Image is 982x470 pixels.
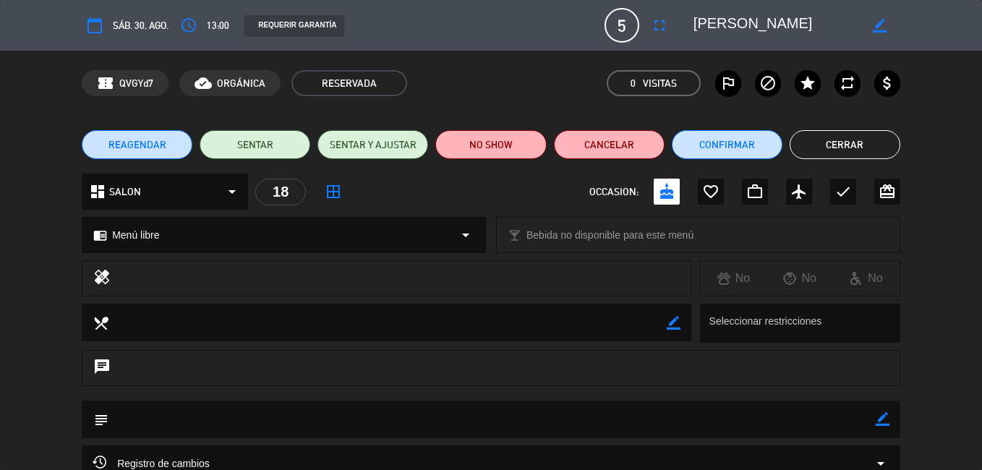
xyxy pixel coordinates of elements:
span: confirmation_number [97,74,114,92]
span: ORGÁNICA [217,75,265,92]
i: work_outline [746,183,764,200]
i: border_color [873,19,887,33]
div: No [767,269,833,288]
i: calendar_today [86,17,103,34]
i: access_time [180,17,197,34]
div: No [833,269,900,288]
i: cake [658,183,675,200]
i: repeat [839,74,856,92]
button: SENTAR Y AJUSTAR [317,130,428,159]
i: attach_money [879,74,896,92]
i: cloud_done [195,74,212,92]
em: Visitas [643,75,677,92]
span: Bebida no disponible para este menú [526,227,693,244]
i: star [799,74,816,92]
span: 13:00 [207,17,229,34]
i: border_color [667,316,680,330]
i: check [834,183,852,200]
i: arrow_drop_down [457,226,474,244]
button: Cancelar [554,130,665,159]
i: card_giftcard [879,183,896,200]
i: outlined_flag [720,74,737,92]
i: block [759,74,777,92]
i: dashboard [89,183,106,200]
i: chat [93,358,111,378]
button: access_time [176,12,202,38]
button: SENTAR [200,130,310,159]
i: healing [93,268,111,289]
div: No [701,269,767,288]
i: border_color [876,412,889,426]
div: 18 [255,179,306,205]
i: arrow_drop_down [223,183,241,200]
span: RESERVADA [291,70,407,96]
span: REAGENDAR [108,137,166,153]
span: SALON [109,184,141,200]
span: sáb. 30, ago. [113,17,168,34]
span: Menú libre [112,227,159,244]
span: 5 [605,8,639,43]
button: NO SHOW [435,130,546,159]
i: local_bar [508,228,521,242]
button: REAGENDAR [82,130,192,159]
span: OCCASION: [589,184,639,200]
i: fullscreen [651,17,668,34]
button: Cerrar [790,130,900,159]
i: airplanemode_active [790,183,808,200]
i: border_all [325,183,342,200]
i: chrome_reader_mode [93,228,107,242]
button: calendar_today [82,12,108,38]
button: Confirmar [672,130,782,159]
button: fullscreen [646,12,673,38]
i: local_dining [93,315,108,330]
span: QVGYd7 [119,75,153,92]
i: subject [93,411,108,427]
i: favorite_border [702,183,720,200]
div: REQUERIR GARANTÍA [244,15,343,37]
span: 0 [631,75,636,92]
